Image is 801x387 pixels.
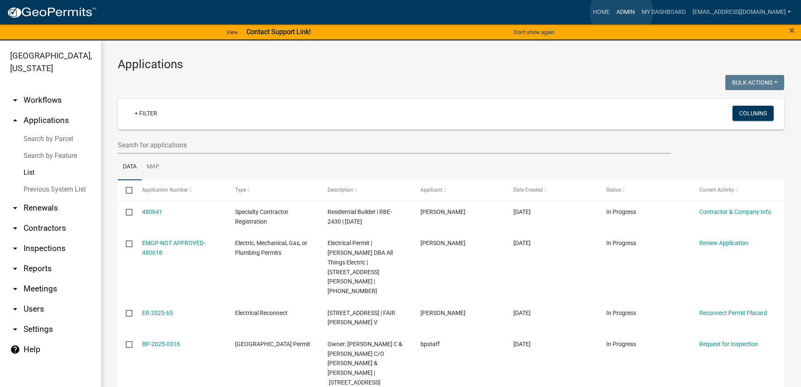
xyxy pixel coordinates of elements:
span: 09/18/2025 [513,341,531,347]
strong: Contact Support Link! [246,28,311,36]
span: Specialty Contractor Registration [235,208,288,225]
a: Review Application [699,240,748,246]
button: Bulk Actions [725,75,784,90]
span: In Progress [606,310,636,316]
span: Electric, Mechanical, Gas, or Plumbing Permits [235,240,307,256]
a: Home [590,4,613,20]
a: Reconnect Permit Placard [699,310,767,316]
i: arrow_drop_down [10,95,20,105]
span: Residential Builder | RBE-2430 | 06/30/2027 [328,208,392,225]
span: Type [235,187,246,193]
datatable-header-cell: Applicant [412,180,505,200]
a: [EMAIL_ADDRESS][DOMAIN_NAME] [689,4,794,20]
span: In Progress [606,240,636,246]
span: Abbeville County Building Permit [235,341,310,347]
span: Electrical Reconnect [235,310,288,316]
a: My Dashboard [638,4,689,20]
i: arrow_drop_down [10,243,20,254]
a: EMGP-NOT APPROVED-480618 [142,240,205,256]
i: arrow_drop_down [10,223,20,233]
span: Brian Shirley [420,240,465,246]
span: bpstaff [420,341,440,347]
span: In Progress [606,208,636,215]
i: arrow_drop_down [10,304,20,314]
a: Contractor & Company Info [699,208,771,215]
span: Date Created [513,187,543,193]
i: arrow_drop_down [10,264,20,274]
a: BP-2025-0316 [142,341,180,347]
i: arrow_drop_down [10,324,20,334]
a: Admin [613,4,638,20]
a: View [223,25,241,39]
span: Description [328,187,353,193]
span: Brian Shirley [420,208,465,215]
span: Current Activity [699,187,734,193]
h3: Applications [118,57,784,72]
a: 480641 [142,208,162,215]
span: Runda Morton [420,310,465,316]
span: Status [606,187,621,193]
a: Map [142,154,164,181]
datatable-header-cell: Application Number [134,180,227,200]
datatable-header-cell: Description [320,180,412,200]
span: Applicant [420,187,442,193]
datatable-header-cell: Type [227,180,320,200]
a: Data [118,154,142,181]
datatable-header-cell: Current Activity [691,180,784,200]
button: Columns [732,106,774,121]
datatable-header-cell: Select [118,180,134,200]
button: Close [789,25,795,35]
span: 09/18/2025 [513,208,531,215]
input: Search for applications [118,136,671,154]
i: arrow_drop_down [10,203,20,213]
i: arrow_drop_up [10,115,20,125]
i: help [10,344,20,355]
span: 704 CAMBRIDGE ST | FAIR THELMA V [328,310,395,326]
span: 09/18/2025 [513,240,531,246]
a: Request for Inspection [699,341,758,347]
i: arrow_drop_down [10,284,20,294]
span: Application Number [142,187,188,193]
a: ER-2025-65 [142,310,173,316]
span: 09/18/2025 [513,310,531,316]
span: Electrical Permit | Brian Shirley DBA All Things Electric | 152 TROY RD | 179-00-00-019 [328,240,393,294]
datatable-header-cell: Date Created [505,180,598,200]
a: + Filter [128,106,164,121]
span: × [789,24,795,36]
datatable-header-cell: Status [598,180,691,200]
span: In Progress [606,341,636,347]
button: Don't show again [510,25,558,39]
